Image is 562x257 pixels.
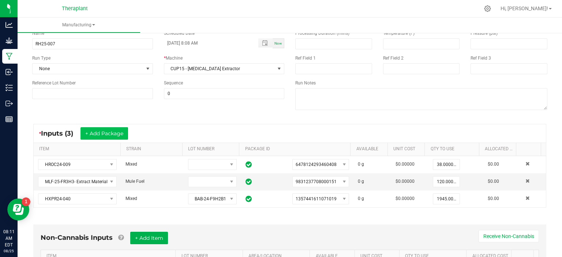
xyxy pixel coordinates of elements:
span: In Sync [246,177,252,186]
a: Allocated CostSortable [485,146,513,152]
span: In Sync [246,194,252,203]
span: NO DATA FOUND [292,159,349,170]
span: g [361,162,364,167]
span: $0.00 [488,179,499,184]
span: NO DATA FOUND [38,176,117,187]
span: Ref Field 1 [295,56,316,61]
span: Machine [166,56,183,61]
span: Hi, [PERSON_NAME]! [501,5,548,11]
span: g [361,179,364,184]
inline-svg: Grow [5,37,13,44]
span: NO DATA FOUND [292,176,349,187]
span: Inputs (3) [41,129,80,137]
span: 9831237708000151 [296,179,337,184]
span: $0.00 [488,162,499,167]
span: $0.00000 [396,179,415,184]
inline-svg: Inbound [5,68,13,76]
a: AVAILABLESortable [356,146,385,152]
span: BAB-24-F9H2B1 [188,194,227,204]
span: 0 [358,196,360,201]
a: Add Non-Cannabis items that were also consumed in the run (e.g. gloves and packaging); Also add N... [118,234,124,242]
a: Sortable [522,146,538,152]
span: 0 [358,162,360,167]
span: Mixed [125,196,137,201]
inline-svg: Analytics [5,21,13,29]
span: Theraplant [62,5,88,12]
span: Ref Field 3 [471,56,491,61]
a: STRAINSortable [126,146,179,152]
span: Now [274,41,282,45]
span: Sequence [164,80,183,86]
p: 08/25 [3,248,14,254]
span: 0 [358,179,360,184]
span: MLF-25-FR3H3- Extract Material [38,177,107,187]
div: Manage settings [483,5,492,12]
span: NO DATA FOUND [38,193,117,204]
span: Processing Duration (mins) [295,31,349,36]
button: + Add Item [130,232,168,244]
span: Pressure (psi) [471,31,498,36]
span: CUP15 - [MEDICAL_DATA] Extractor [164,64,275,74]
a: QTY TO USESortable [431,146,476,152]
span: Run Type [32,55,50,61]
input: Scheduled Datetime [164,38,251,48]
span: HROC24-009 [38,159,107,170]
span: HXPR24-040 [38,194,107,204]
span: Mule Fuel [125,179,145,184]
span: Non-Cannabis Inputs [41,234,113,242]
span: In Sync [246,160,252,169]
span: Mixed [125,162,137,167]
span: Name [32,31,44,36]
span: $0.00000 [396,162,415,167]
inline-svg: Reports [5,116,13,123]
span: 1357441611071019 [296,196,337,201]
span: Run Notes [295,80,316,86]
span: Ref Field 2 [383,56,404,61]
a: Manufacturing [18,18,140,33]
iframe: Resource center [7,199,29,220]
a: Unit CostSortable [393,146,422,152]
span: g [361,196,364,201]
span: 6478124293460408 [296,162,337,167]
span: $0.00000 [396,196,415,201]
inline-svg: Inventory [5,84,13,91]
span: NO DATA FOUND [38,159,117,170]
a: PACKAGE IDSortable [245,146,348,152]
span: Reference Lot Number [32,80,76,86]
button: + Add Package [80,127,128,140]
span: $0.00 [488,196,499,201]
span: Scheduled Date [164,31,195,36]
span: NO DATA FOUND [292,193,349,204]
span: Manufacturing [18,22,140,28]
button: Receive Non-Cannabis [479,230,539,242]
span: Toggle popup [258,38,273,48]
a: LOT NUMBERSortable [188,146,236,152]
span: Temperature (F) [383,31,415,36]
a: ITEMSortable [39,146,117,152]
inline-svg: Outbound [5,100,13,107]
p: 08:11 AM EDT [3,228,14,248]
iframe: Resource center unread badge [22,197,30,206]
inline-svg: Manufacturing [5,53,13,60]
span: None [33,64,143,74]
